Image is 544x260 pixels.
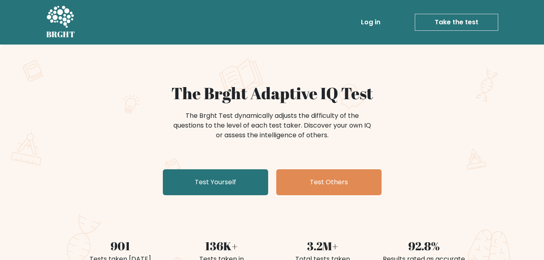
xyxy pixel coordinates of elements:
[171,111,373,140] div: The Brght Test dynamically adjusts the difficulty of the questions to the level of each test take...
[75,237,166,254] div: 901
[176,237,267,254] div: 136K+
[163,169,268,195] a: Test Yourself
[415,14,498,31] a: Take the test
[75,83,470,103] h1: The Brght Adaptive IQ Test
[46,3,75,41] a: BRGHT
[46,30,75,39] h5: BRGHT
[277,237,369,254] div: 3.2M+
[378,237,470,254] div: 92.8%
[358,14,384,30] a: Log in
[276,169,382,195] a: Test Others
